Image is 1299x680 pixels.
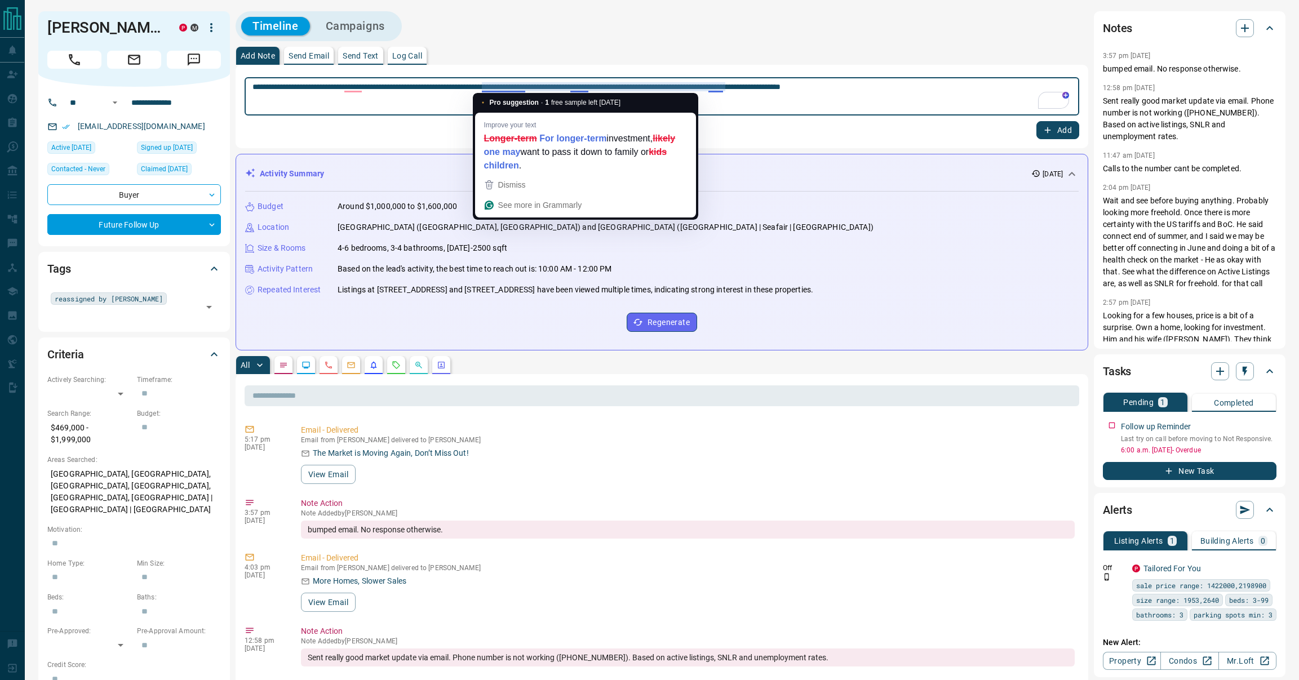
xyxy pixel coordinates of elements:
[245,645,284,652] p: [DATE]
[301,552,1075,564] p: Email - Delivered
[47,465,221,519] p: [GEOGRAPHIC_DATA], [GEOGRAPHIC_DATA], [GEOGRAPHIC_DATA], [GEOGRAPHIC_DATA], [GEOGRAPHIC_DATA], [G...
[301,637,1075,645] p: Note Added by [PERSON_NAME]
[167,51,221,69] span: Message
[313,575,406,587] p: More Homes, Slower Sales
[301,465,356,484] button: View Email
[1043,169,1063,179] p: [DATE]
[301,521,1075,539] div: bumped email. No response otherwise.
[301,625,1075,637] p: Note Action
[245,517,284,525] p: [DATE]
[279,361,288,370] svg: Notes
[392,52,422,60] p: Log Call
[1103,52,1151,60] p: 3:57 pm [DATE]
[1103,637,1276,648] p: New Alert:
[51,142,91,153] span: Active [DATE]
[1103,358,1276,385] div: Tasks
[1143,564,1201,573] a: Tailored For You
[1103,163,1276,175] p: Calls to the number cant be completed.
[1160,398,1165,406] p: 1
[137,375,221,385] p: Timeframe:
[47,626,131,636] p: Pre-Approved:
[301,497,1075,509] p: Note Action
[179,24,187,32] div: property.ca
[1103,152,1155,159] p: 11:47 am [DATE]
[338,242,507,254] p: 4-6 bedrooms, 3-4 bathrooms, [DATE]-2500 sqft
[258,221,289,233] p: Location
[141,163,188,175] span: Claimed [DATE]
[369,361,378,370] svg: Listing Alerts
[47,375,131,385] p: Actively Searching:
[258,242,306,254] p: Size & Rooms
[1136,609,1183,620] span: bathrooms: 3
[1170,537,1174,545] p: 1
[241,17,310,35] button: Timeline
[301,509,1075,517] p: Note Added by [PERSON_NAME]
[1103,63,1276,75] p: bumped email. No response otherwise.
[1123,398,1154,406] p: Pending
[1103,310,1276,393] p: Looking for a few houses, price is a bit of a surprise. Own a home, looking for investment. Him a...
[1229,594,1269,606] span: beds: 3-99
[437,361,446,370] svg: Agent Actions
[47,455,221,465] p: Areas Searched:
[190,24,198,32] div: mrloft.ca
[47,592,131,602] p: Beds:
[137,592,221,602] p: Baths:
[347,361,356,370] svg: Emails
[1103,573,1111,581] svg: Push Notification Only
[245,443,284,451] p: [DATE]
[1103,496,1276,523] div: Alerts
[1103,462,1276,480] button: New Task
[301,436,1075,444] p: Email from [PERSON_NAME] delivered to [PERSON_NAME]
[245,571,284,579] p: [DATE]
[245,509,284,517] p: 3:57 pm
[47,345,84,363] h2: Criteria
[201,299,217,315] button: Open
[1194,609,1273,620] span: parking spots min: 3
[301,564,1075,572] p: Email from [PERSON_NAME] delivered to [PERSON_NAME]
[301,593,356,612] button: View Email
[137,163,221,179] div: Thu Oct 31 2024
[241,361,250,369] p: All
[108,96,122,109] button: Open
[1132,565,1140,572] div: property.ca
[1103,299,1151,306] p: 2:57 pm [DATE]
[137,626,221,636] p: Pre-Approval Amount:
[313,447,469,459] p: The Market is Moving Again, Don’t Miss Out!
[1103,19,1132,37] h2: Notes
[47,408,131,419] p: Search Range:
[47,214,221,235] div: Future Follow Up
[245,163,1079,184] div: Activity Summary[DATE]
[241,52,275,60] p: Add Note
[78,122,205,131] a: [EMAIL_ADDRESS][DOMAIN_NAME]
[47,660,221,670] p: Credit Score:
[47,260,70,278] h2: Tags
[1136,580,1266,591] span: sale price range: 1422000,2198900
[1103,501,1132,519] h2: Alerts
[324,361,333,370] svg: Calls
[1160,652,1218,670] a: Condos
[141,142,193,153] span: Signed up [DATE]
[245,637,284,645] p: 12:58 pm
[1103,563,1125,573] p: Off
[338,221,874,233] p: [GEOGRAPHIC_DATA] ([GEOGRAPHIC_DATA], [GEOGRAPHIC_DATA]) and [GEOGRAPHIC_DATA] ([GEOGRAPHIC_DATA]...
[1103,652,1161,670] a: Property
[47,341,221,368] div: Criteria
[47,141,131,157] div: Sat Jun 28 2025
[1103,195,1276,290] p: Wait and see before buying anything. Probably looking more freehold. Once there is more certainty...
[245,435,284,443] p: 5:17 pm
[392,361,401,370] svg: Requests
[627,313,697,332] button: Regenerate
[1103,15,1276,42] div: Notes
[302,361,311,370] svg: Lead Browsing Activity
[260,168,324,180] p: Activity Summary
[51,163,105,175] span: Contacted - Never
[258,263,313,275] p: Activity Pattern
[62,123,70,131] svg: Email Verified
[289,52,329,60] p: Send Email
[301,424,1075,436] p: Email - Delivered
[1114,537,1163,545] p: Listing Alerts
[1103,84,1155,92] p: 12:58 pm [DATE]
[1218,652,1276,670] a: Mr.Loft
[1103,95,1276,143] p: Sent really good market update via email. Phone number is not working ([PHONE_NUMBER]). Based on ...
[47,51,101,69] span: Call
